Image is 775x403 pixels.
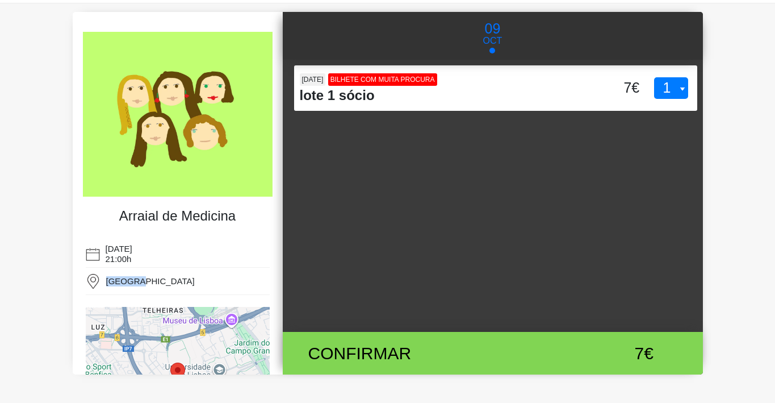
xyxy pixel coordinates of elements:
[585,77,642,99] div: 7€
[654,77,688,99] select: [DATE] BILHETE COM MUITA PROCURA lote 1 sócio 7€
[300,340,557,366] div: Confirmar
[283,332,703,375] button: Confirmar 7€
[89,208,267,225] h4: Arraial de Medicina
[471,18,514,54] button: 09 Oct
[83,32,273,197] img: 4b8077a1a2704fa4b503b6e10256ba68.webp
[106,276,195,286] span: [GEOGRAPHIC_DATA]
[557,340,653,366] div: 7€
[300,73,326,86] span: [DATE]
[106,244,132,264] span: [DATE] 21:00h
[300,88,585,104] h4: lote 1 sócio
[483,18,502,40] p: 09
[483,34,502,48] p: Oct
[328,73,437,86] span: BILHETE COM MUITA PROCURA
